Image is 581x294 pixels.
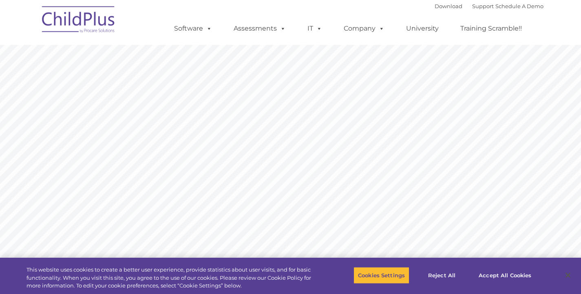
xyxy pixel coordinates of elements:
[166,20,220,37] a: Software
[559,266,577,284] button: Close
[353,267,409,284] button: Cookies Settings
[336,20,393,37] a: Company
[27,266,320,290] div: This website uses cookies to create a better user experience, provide statistics about user visit...
[435,3,462,9] a: Download
[452,20,530,37] a: Training Scramble!!
[38,0,119,41] img: ChildPlus by Procare Solutions
[416,267,467,284] button: Reject All
[299,20,330,37] a: IT
[225,20,294,37] a: Assessments
[474,267,536,284] button: Accept All Cookies
[472,3,494,9] a: Support
[398,20,447,37] a: University
[435,3,543,9] font: |
[495,3,543,9] a: Schedule A Demo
